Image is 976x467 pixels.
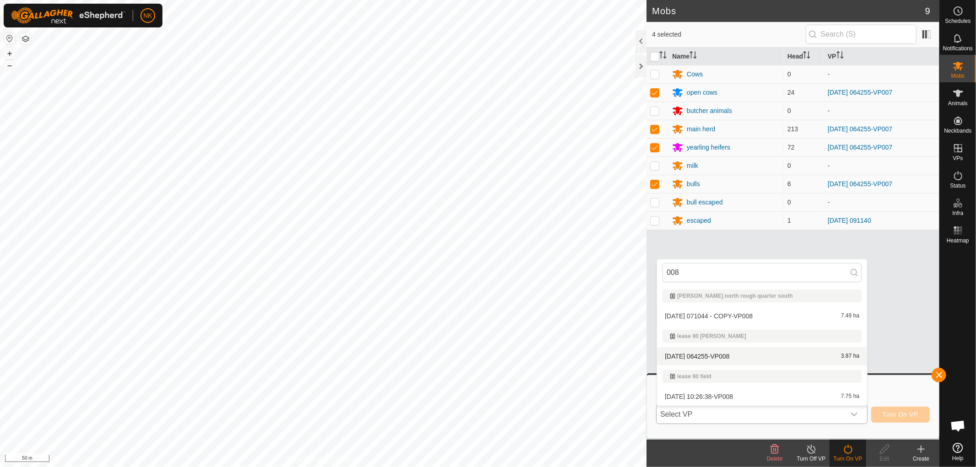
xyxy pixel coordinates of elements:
[841,353,859,360] span: 3.87 ha
[841,393,859,400] span: 7.75 ha
[687,124,715,134] div: main herd
[830,455,866,463] div: Turn On VP
[828,144,892,151] a: [DATE] 064255-VP007
[806,25,917,44] input: Search (S)
[951,73,965,79] span: Mobs
[287,455,322,463] a: Privacy Policy
[824,48,939,65] th: VP
[663,263,862,282] input: Search
[828,217,871,224] a: [DATE] 091140
[690,53,697,60] p-sorticon: Activate to sort
[687,161,698,171] div: milk
[787,144,795,151] span: 72
[652,30,806,39] span: 4 selected
[787,70,791,78] span: 0
[657,286,867,406] ul: Option List
[828,125,892,133] a: [DATE] 064255-VP007
[787,217,791,224] span: 1
[866,455,903,463] div: Edit
[670,293,854,299] div: [PERSON_NAME] north rough quarter south
[670,374,854,379] div: lease 90 field
[659,53,667,60] p-sorticon: Activate to sort
[950,183,965,188] span: Status
[657,387,867,406] li: 2025-09-16 10:26:38-VP008
[4,48,15,59] button: +
[657,405,845,424] span: Select VP
[793,455,830,463] div: Turn Off VP
[687,88,717,97] div: open cows
[824,102,939,120] td: -
[787,89,795,96] span: 24
[652,5,925,16] h2: Mobs
[883,411,918,418] span: Turn On VP
[944,412,972,440] div: Open chat
[657,307,867,325] li: 2025-08-13 071044 - COPY-VP008
[687,70,703,79] div: Cows
[670,333,854,339] div: lease 90 [PERSON_NAME]
[925,4,930,18] span: 9
[836,53,844,60] p-sorticon: Activate to sort
[665,393,733,400] span: [DATE] 10:26:38-VP008
[940,439,976,465] a: Help
[903,455,939,463] div: Create
[841,313,859,319] span: 7.49 ha
[784,48,824,65] th: Head
[687,106,732,116] div: butcher animals
[332,455,359,463] a: Contact Us
[953,156,963,161] span: VPs
[803,53,810,60] p-sorticon: Activate to sort
[687,198,723,207] div: bull escaped
[687,179,700,189] div: bulls
[767,456,783,462] span: Delete
[871,407,930,423] button: Turn On VP
[665,313,753,319] span: [DATE] 071044 - COPY-VP008
[4,60,15,71] button: –
[948,101,968,106] span: Animals
[787,125,798,133] span: 213
[4,33,15,44] button: Reset Map
[687,216,711,225] div: escaped
[20,33,31,44] button: Map Layers
[787,199,791,206] span: 0
[824,65,939,83] td: -
[943,46,973,51] span: Notifications
[828,89,892,96] a: [DATE] 064255-VP007
[143,11,152,21] span: NK
[669,48,784,65] th: Name
[11,7,125,24] img: Gallagher Logo
[665,353,729,360] span: [DATE] 064255-VP008
[828,180,892,188] a: [DATE] 064255-VP007
[687,143,730,152] div: yearling heifers
[845,405,863,424] div: dropdown trigger
[824,156,939,175] td: -
[657,347,867,365] li: 2025-09-23 064255-VP008
[944,128,971,134] span: Neckbands
[787,107,791,114] span: 0
[945,18,971,24] span: Schedules
[787,162,791,169] span: 0
[952,456,964,461] span: Help
[947,238,969,243] span: Heatmap
[787,180,791,188] span: 6
[952,210,963,216] span: Infra
[824,193,939,211] td: -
